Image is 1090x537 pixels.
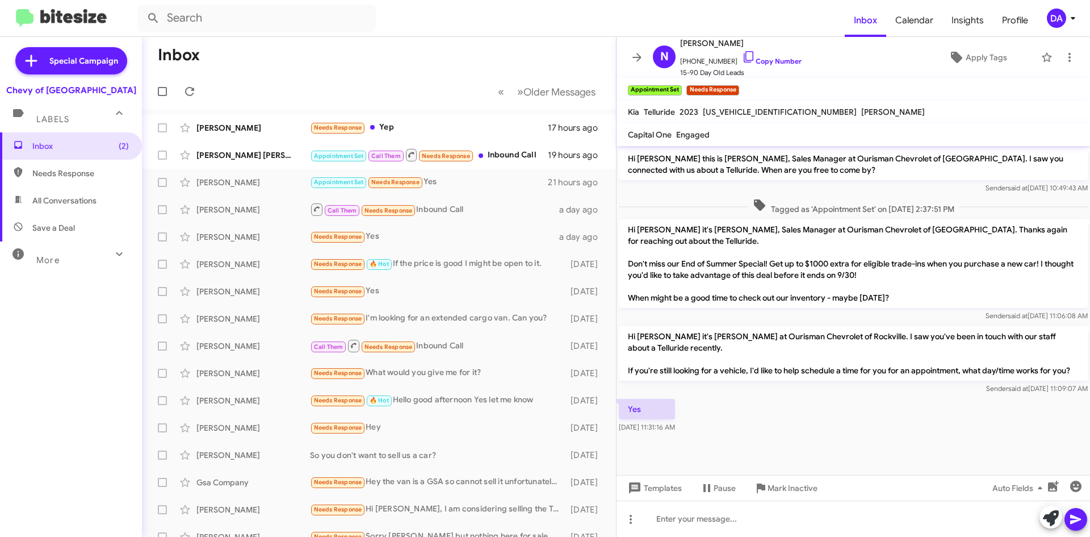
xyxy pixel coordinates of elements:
small: Appointment Set [628,85,682,95]
a: Inbox [845,4,886,37]
div: [PERSON_NAME] [196,177,310,188]
div: [DATE] [565,395,607,406]
span: 15-90 Day Old Leads [680,67,802,78]
span: Pause [714,478,736,498]
h1: Inbox [158,46,200,64]
button: DA [1037,9,1078,28]
p: Yes [619,399,675,419]
span: said at [1008,384,1028,393]
div: What would you give me for it? [310,367,565,380]
span: Kia [628,107,639,117]
div: [DATE] [565,368,607,379]
span: 2023 [680,107,698,117]
span: Needs Response [314,424,362,431]
span: Insights [942,4,993,37]
div: [DATE] [565,340,607,352]
span: Needs Response [314,233,362,240]
div: 17 hours ago [548,122,607,134]
span: » [517,85,523,99]
button: Templates [617,478,691,498]
div: [PERSON_NAME] [196,368,310,379]
span: Apply Tags [966,47,1007,68]
span: Capital One [628,130,672,140]
span: 🔥 Hot [370,260,389,268]
div: 21 hours ago [548,177,607,188]
span: Tagged as 'Appointment Set' on [DATE] 2:37:51 PM [748,198,959,215]
div: [PERSON_NAME] [196,259,310,270]
div: [PERSON_NAME] [196,340,310,352]
span: More [36,255,60,265]
small: Needs Response [686,85,739,95]
div: So you don't want to sell us a car? [310,449,565,461]
span: Call Them [328,207,357,214]
span: Needs Response [371,178,420,186]
div: [PERSON_NAME] [PERSON_NAME] [196,149,310,161]
span: [US_VEHICLE_IDENTIFICATION_NUMBER] [703,107,857,117]
span: Save a Deal [32,222,75,234]
span: Auto Fields [992,478,1047,498]
div: Hey [310,421,565,434]
div: [PERSON_NAME] [196,231,310,243]
span: N [660,48,669,66]
div: [DATE] [565,313,607,324]
span: Mark Inactive [768,478,817,498]
span: Appointment Set [314,178,364,186]
a: Special Campaign [15,47,127,74]
span: Appointment Set [314,152,364,160]
span: Needs Response [314,288,362,295]
span: Call Them [314,343,343,351]
span: Call Them [371,152,401,160]
div: Yes [310,285,565,298]
span: Engaged [676,130,710,140]
div: Chevy of [GEOGRAPHIC_DATA] [6,85,136,96]
div: [PERSON_NAME] [196,449,310,461]
span: Needs Response [314,478,362,486]
span: Sender [DATE] 11:06:08 AM [986,311,1088,320]
div: Inbound Call [310,202,559,217]
span: Needs Response [314,397,362,404]
div: [PERSON_NAME] [196,395,310,406]
div: 19 hours ago [548,149,607,161]
span: (2) [119,140,129,152]
span: 🔥 Hot [370,397,389,404]
div: [DATE] [565,422,607,434]
div: [PERSON_NAME] [196,313,310,324]
div: [PERSON_NAME] [196,504,310,515]
a: Calendar [886,4,942,37]
div: DA [1047,9,1066,28]
span: Special Campaign [49,55,118,66]
p: Hi [PERSON_NAME] it's [PERSON_NAME] at Ourisman Chevrolet of Rockville. I saw you've been in touc... [619,326,1088,381]
span: Older Messages [523,86,596,98]
span: said at [1008,311,1028,320]
div: [DATE] [565,504,607,515]
div: Inbound Call [310,148,548,162]
div: Hi [PERSON_NAME], I am considering selling the Traverse within the next 9months. What would be th... [310,503,565,516]
div: [DATE] [565,449,607,461]
button: Apply Tags [919,47,1035,68]
a: Profile [993,4,1037,37]
div: [PERSON_NAME] [196,422,310,434]
span: Sender [DATE] 10:49:43 AM [986,184,1088,192]
div: If the price is good I might be open to it. [310,257,565,270]
span: All Conversations [32,195,97,206]
span: « [498,85,504,99]
div: Hey the van is a GSA so cannot sell it unfortunately, I do have a 2017 Tacoma I would be open to ... [310,476,565,489]
button: Pause [691,478,745,498]
a: Copy Number [742,57,802,65]
span: Needs Response [422,152,470,160]
span: Templates [626,478,682,498]
div: a day ago [559,204,607,215]
div: I'm looking for an extended cargo van. Can you? [310,312,565,325]
span: [PERSON_NAME] [861,107,925,117]
button: Mark Inactive [745,478,827,498]
span: Needs Response [314,260,362,268]
span: Needs Response [314,506,362,513]
p: Hi [PERSON_NAME] it's [PERSON_NAME], Sales Manager at Ourisman Chevrolet of [GEOGRAPHIC_DATA]. Th... [619,219,1088,308]
button: Auto Fields [983,478,1056,498]
div: Hello good afternoon Yes let me know [310,394,565,407]
div: a day ago [559,231,607,243]
span: Telluride [644,107,675,117]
